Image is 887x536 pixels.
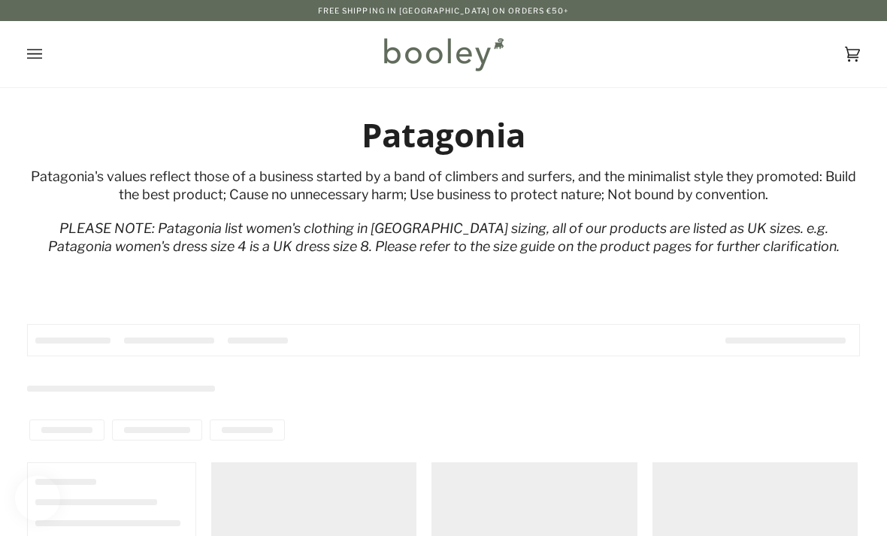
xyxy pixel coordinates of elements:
[15,476,60,521] iframe: Button to open loyalty program pop-up
[27,21,72,87] button: Open menu
[377,32,509,76] img: Booley
[318,5,570,17] p: Free Shipping in [GEOGRAPHIC_DATA] on Orders €50+
[27,114,860,156] h1: Patagonia
[48,220,840,255] em: PLEASE NOTE: Patagonia list women's clothing in [GEOGRAPHIC_DATA] sizing, all of our products are...
[27,168,860,204] div: Patagonia's values reflect those of a business started by a band of climbers and surfers, and the...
